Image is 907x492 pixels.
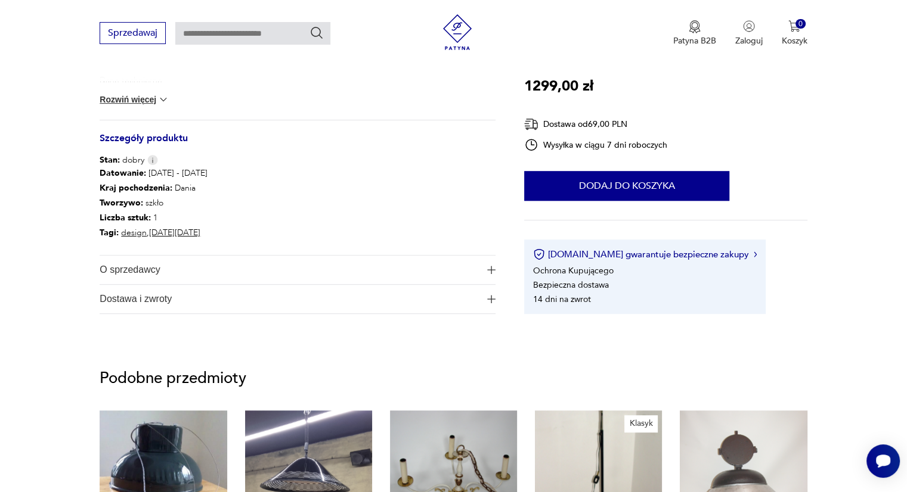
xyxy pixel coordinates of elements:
p: , [100,226,208,241]
div: Dostawa od 69,00 PLN [524,117,667,132]
div: Wysyłka w ciągu 7 dni roboczych [524,138,667,152]
a: design [121,227,147,238]
img: Ikona dostawy [524,117,538,132]
img: Ikona strzałki w prawo [754,251,757,257]
p: Dane techniczne wysokość: 30 cm szerokość: 36 cm głębokość: 36 cm [100,74,496,158]
p: szkło [100,196,208,211]
a: [DATE][DATE] [149,227,200,238]
button: Patyna B2B [673,20,716,46]
p: 1 [100,211,208,226]
p: Podobne przedmioty [100,371,807,385]
p: Zaloguj [735,35,763,46]
li: Bezpieczna dostawa [533,279,609,291]
b: Kraj pochodzenia : [100,182,172,194]
img: chevron down [157,94,169,105]
button: Zaloguj [735,20,763,46]
button: Sprzedawaj [100,22,166,44]
img: Ikona medalu [689,20,701,33]
div: 0 [795,19,806,29]
img: Ikona plusa [487,295,496,303]
b: Stan: [100,154,120,166]
iframe: Smartsupp widget button [866,444,900,478]
button: 0Koszyk [782,20,807,46]
img: Ikona certyfikatu [533,248,545,260]
img: Ikona plusa [487,266,496,274]
p: 1299,00 zł [524,75,593,98]
img: Patyna - sklep z meblami i dekoracjami vintage [439,14,475,50]
p: Koszyk [782,35,807,46]
span: dobry [100,154,144,166]
p: Patyna B2B [673,35,716,46]
img: Ikonka użytkownika [743,20,755,32]
a: Ikona medaluPatyna B2B [673,20,716,46]
img: Info icon [147,155,158,165]
button: Dodaj do koszyka [524,171,729,201]
button: Szukaj [309,26,324,40]
button: Ikona plusaDostawa i zwroty [100,285,496,313]
span: Dostawa i zwroty [100,285,479,313]
p: [DATE] - [DATE] [100,166,208,181]
h3: Szczegóły produktu [100,135,496,154]
a: Sprzedawaj [100,30,166,38]
span: O sprzedawcy [100,256,479,284]
button: Rozwiń więcej [100,94,169,105]
p: Dania [100,181,208,196]
img: Ikona koszyka [788,20,800,32]
b: Liczba sztuk: [100,212,151,223]
li: 14 dni na zwrot [533,294,591,305]
button: [DOMAIN_NAME] gwarantuje bezpieczne zakupy [533,248,757,260]
b: Datowanie : [100,167,146,179]
b: Tworzywo : [100,197,143,208]
li: Ochrona Kupującego [533,265,614,276]
button: Ikona plusaO sprzedawcy [100,256,496,284]
b: Tagi: [100,227,119,238]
